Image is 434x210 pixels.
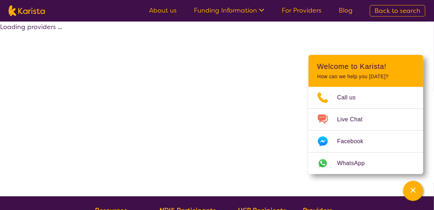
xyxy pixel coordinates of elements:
[375,6,421,15] span: Back to search
[309,55,423,174] div: Channel Menu
[282,6,321,15] a: For Providers
[194,6,264,15] a: Funding Information
[370,5,425,17] a: Back to search
[337,158,373,169] span: WhatsApp
[317,74,415,80] p: How can we help you [DATE]?
[337,136,372,147] span: Facebook
[309,87,423,174] ul: Choose channel
[339,6,353,15] a: Blog
[337,114,371,125] span: Live Chat
[317,62,415,71] h2: Welcome to Karista!
[9,5,45,16] img: Karista logo
[149,6,177,15] a: About us
[403,181,423,201] button: Channel Menu
[337,92,364,103] span: Call us
[309,153,423,174] a: Web link opens in a new tab.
